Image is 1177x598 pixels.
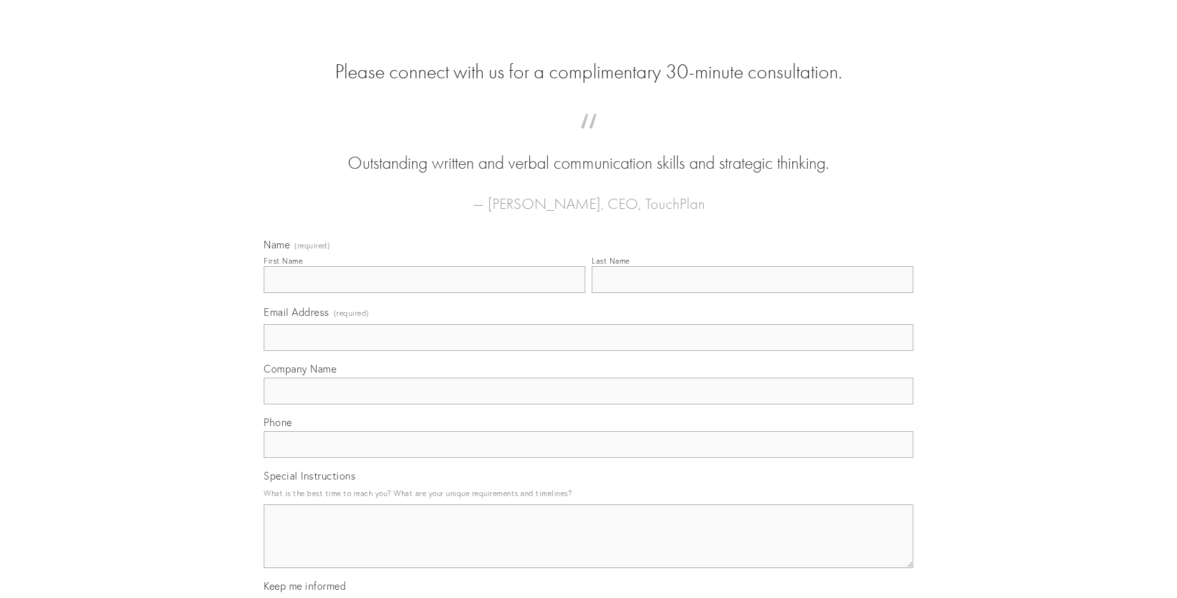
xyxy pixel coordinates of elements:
span: (required) [334,304,369,322]
span: Company Name [264,362,336,375]
span: Keep me informed [264,580,346,592]
blockquote: Outstanding written and verbal communication skills and strategic thinking. [284,126,893,176]
figcaption: — [PERSON_NAME], CEO, TouchPlan [284,176,893,217]
p: What is the best time to reach you? What are your unique requirements and timelines? [264,485,913,502]
span: “ [284,126,893,151]
h2: Please connect with us for a complimentary 30-minute consultation. [264,60,913,84]
span: Email Address [264,306,329,318]
span: Special Instructions [264,469,355,482]
span: Name [264,238,290,251]
span: (required) [294,242,330,250]
div: Last Name [592,256,630,266]
div: First Name [264,256,303,266]
span: Phone [264,416,292,429]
